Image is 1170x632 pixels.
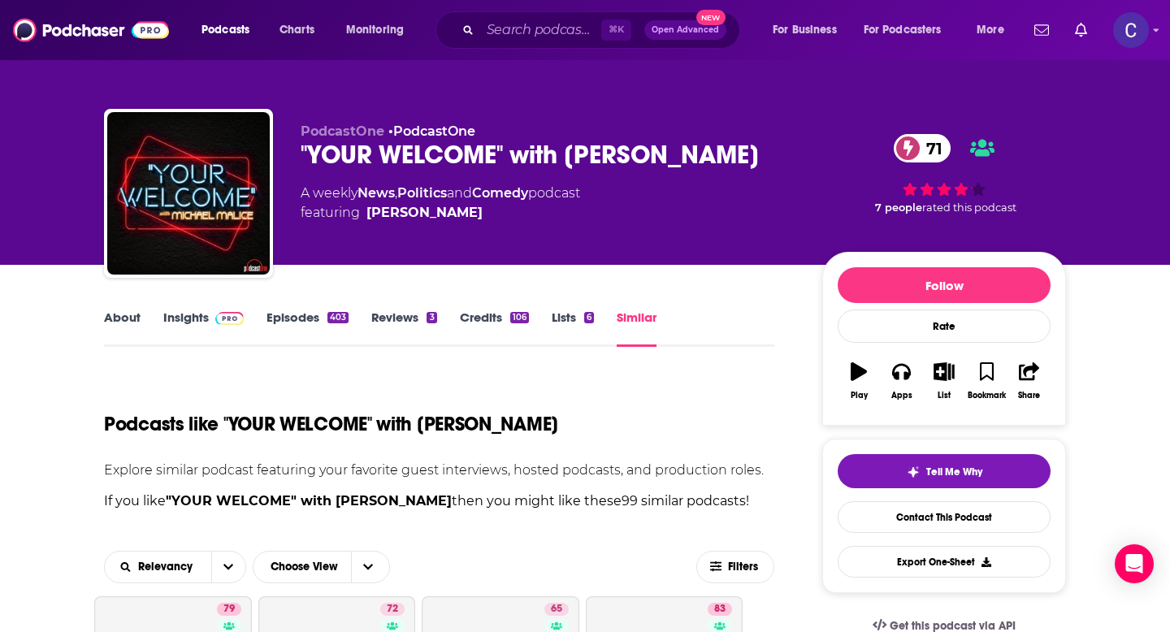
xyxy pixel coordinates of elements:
span: 72 [387,601,398,617]
a: Similar [617,310,656,347]
p: If you like then you might like these 99 similar podcasts ! [104,491,774,512]
span: Relevancy [138,561,198,573]
button: open menu [761,17,857,43]
a: Contact This Podcast [838,501,1051,533]
button: open menu [335,17,425,43]
button: List [923,352,965,410]
span: PodcastOne [301,123,384,139]
a: Michael Malice [366,203,483,223]
img: Podchaser Pro [215,312,244,325]
span: Podcasts [201,19,249,41]
p: Explore similar podcast featuring your favorite guest interviews, hosted podcasts, and production... [104,462,774,478]
span: Logged in as publicityxxtina [1113,12,1149,48]
span: Open Advanced [652,26,719,34]
div: List [938,391,951,400]
a: Comedy [472,185,528,201]
a: Reviews3 [371,310,436,347]
span: • [388,123,475,139]
span: Tell Me Why [926,465,982,478]
a: 72 [380,603,405,616]
strong: "YOUR WELCOME" with [PERSON_NAME] [166,493,452,509]
a: Credits106 [460,310,529,347]
span: Charts [279,19,314,41]
span: rated this podcast [922,201,1016,214]
div: Search podcasts, credits, & more... [451,11,756,49]
img: Podchaser - Follow, Share and Rate Podcasts [13,15,169,45]
a: 79 [217,603,241,616]
img: User Profile [1113,12,1149,48]
a: Lists6 [552,310,594,347]
div: 71 7 peoplerated this podcast [822,123,1066,224]
button: Share [1008,352,1051,410]
span: ⌘ K [601,19,631,41]
button: Choose View [253,551,390,583]
button: Follow [838,267,1051,303]
button: tell me why sparkleTell Me Why [838,454,1051,488]
div: Play [851,391,868,400]
h2: Choose View [253,551,401,583]
span: featuring [301,203,580,223]
span: 65 [551,601,562,617]
button: Show profile menu [1113,12,1149,48]
a: Episodes403 [266,310,349,347]
span: Filters [728,561,760,573]
h1: Podcasts like "YOUR WELCOME" with [PERSON_NAME] [104,412,558,436]
span: 83 [714,601,726,617]
button: open menu [853,17,965,43]
div: 106 [510,312,529,323]
a: Politics [397,185,447,201]
span: 71 [910,134,951,162]
a: InsightsPodchaser Pro [163,310,244,347]
button: Apps [880,352,922,410]
div: A weekly podcast [301,184,580,223]
div: Bookmark [968,391,1006,400]
span: Monitoring [346,19,404,41]
a: 71 [894,134,951,162]
a: 83 [708,603,732,616]
button: Export One-Sheet [838,546,1051,578]
button: open menu [211,552,245,582]
a: About [104,310,141,347]
span: For Business [773,19,837,41]
button: Open AdvancedNew [644,20,726,40]
button: open menu [105,561,211,573]
a: Show notifications dropdown [1028,16,1055,44]
button: Bookmark [965,352,1007,410]
button: open menu [190,17,271,43]
span: , [395,185,397,201]
div: 403 [327,312,349,323]
a: 65 [544,603,569,616]
h2: Choose List sort [104,551,246,583]
input: Search podcasts, credits, & more... [480,17,601,43]
div: Rate [838,310,1051,343]
div: Open Intercom Messenger [1115,544,1154,583]
img: "YOUR WELCOME" with Michael Malice [107,112,270,275]
span: Choose View [258,553,351,581]
button: Filters [696,551,774,583]
div: 3 [427,312,436,323]
span: For Podcasters [864,19,942,41]
a: Show notifications dropdown [1068,16,1094,44]
span: and [447,185,472,201]
span: 7 people [875,201,922,214]
div: Share [1018,391,1040,400]
span: 79 [223,601,235,617]
button: open menu [965,17,1025,43]
a: News [357,185,395,201]
span: New [696,10,726,25]
a: PodcastOne [393,123,475,139]
a: Charts [269,17,324,43]
img: tell me why sparkle [907,465,920,478]
div: Apps [891,391,912,400]
span: More [977,19,1004,41]
div: 6 [584,312,594,323]
button: Play [838,352,880,410]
